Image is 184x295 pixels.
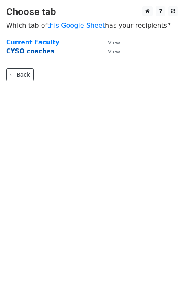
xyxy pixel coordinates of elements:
[100,48,120,55] a: View
[143,256,184,295] iframe: Chat Widget
[6,48,55,55] a: CYSO coaches
[47,22,105,29] a: this Google Sheet
[6,39,59,46] a: Current Faculty
[6,21,178,30] p: Which tab of has your recipients?
[100,39,120,46] a: View
[108,48,120,55] small: View
[108,40,120,46] small: View
[6,6,178,18] h3: Choose tab
[6,68,34,81] a: ← Back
